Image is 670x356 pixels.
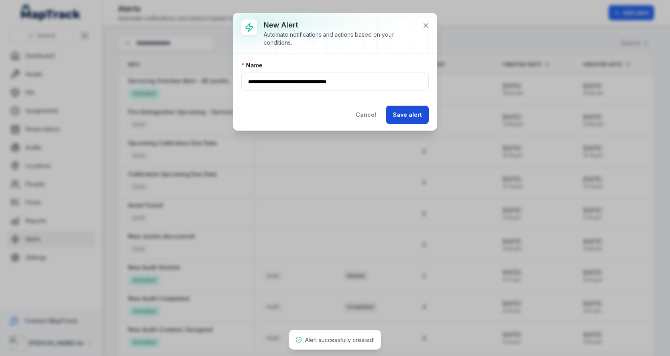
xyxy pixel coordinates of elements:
[241,61,262,69] label: Name
[264,31,416,47] div: Automate notifications and actions based on your conditions.
[349,106,383,124] button: Cancel
[305,336,374,343] span: Alert successfully created!
[386,106,429,124] button: Save alert
[264,20,416,31] h3: New alert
